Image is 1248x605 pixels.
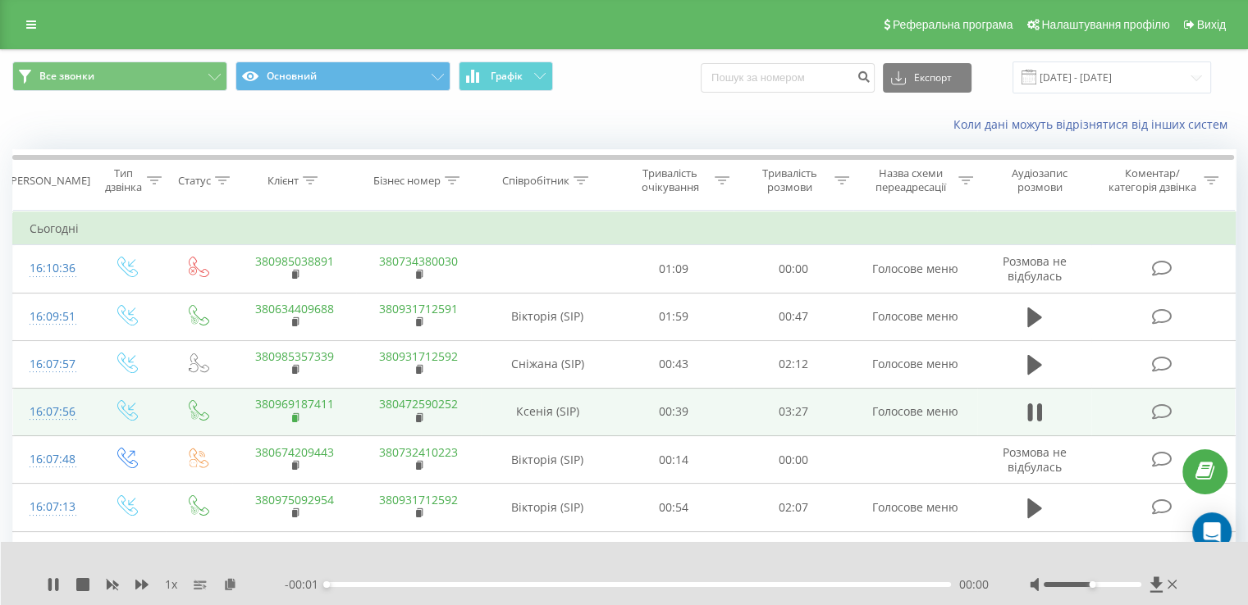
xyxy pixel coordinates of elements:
[615,293,734,340] td: 01:59
[165,576,177,593] span: 1 x
[30,348,73,380] div: 16:07:57
[30,539,73,571] div: 16:06:57
[459,61,553,91] button: Графік
[883,63,971,93] button: Експорт
[373,174,441,188] div: Бізнес номер
[1104,166,1200,194] div: Коментар/категорія дзвінка
[893,18,1013,31] span: Реферальна програма
[853,293,976,340] td: Голосове меню
[615,484,734,531] td: 00:54
[853,484,976,531] td: Голосове меню
[853,388,976,435] td: Голосове меню
[255,444,334,460] a: 380674209443
[267,174,299,188] div: Клієнт
[502,174,569,188] div: Співробітник
[379,348,458,364] a: 380931712592
[615,531,734,579] td: 00:20
[734,340,853,388] td: 02:12
[30,252,73,284] div: 16:10:36
[1003,444,1067,475] span: Розмова не відбулась
[959,576,989,593] span: 00:00
[285,576,327,593] span: - 00:01
[1197,18,1226,31] span: Вихід
[255,253,334,269] a: 380985038891
[30,301,73,333] div: 16:09:51
[103,166,142,194] div: Тип дзвінка
[481,340,615,388] td: Сніжана (SIP)
[481,484,615,531] td: Вікторія (SIP)
[734,293,853,340] td: 00:47
[255,348,334,364] a: 380985357339
[39,70,94,83] span: Все звонки
[7,174,90,188] div: [PERSON_NAME]
[235,61,450,91] button: Основний
[323,581,330,588] div: Accessibility label
[255,539,334,555] a: 380673967821
[255,301,334,316] a: 380634409688
[615,340,734,388] td: 00:43
[1003,539,1067,570] span: Розмова не відбулась
[1003,253,1067,284] span: Розмова не відбулась
[734,436,853,484] td: 00:00
[491,71,523,82] span: Графік
[615,436,734,484] td: 00:14
[853,245,976,293] td: Голосове меню
[748,166,830,194] div: Тривалість розмови
[853,340,976,388] td: Голосове меню
[379,492,458,507] a: 380931712592
[992,166,1088,194] div: Аудіозапис розмови
[1192,512,1232,552] div: Open Intercom Messenger
[481,531,615,579] td: [PERSON_NAME] (SIP)
[734,531,853,579] td: 00:00
[255,396,334,412] a: 380969187411
[734,388,853,435] td: 03:27
[481,293,615,340] td: Вікторія (SIP)
[178,174,211,188] div: Статус
[379,444,458,460] a: 380732410223
[701,63,875,93] input: Пошук за номером
[379,301,458,316] a: 380931712591
[255,492,334,507] a: 380975092954
[379,539,458,555] a: 380733578447
[953,116,1236,132] a: Коли дані можуть відрізнятися вiд інших систем
[481,436,615,484] td: Вікторія (SIP)
[615,388,734,435] td: 00:39
[629,166,711,194] div: Тривалість очікування
[30,491,73,523] div: 16:07:13
[379,253,458,269] a: 380734380030
[30,396,73,428] div: 16:07:56
[615,245,734,293] td: 01:09
[12,61,227,91] button: Все звонки
[481,388,615,435] td: Ксенія (SIP)
[1089,581,1095,588] div: Accessibility label
[734,245,853,293] td: 00:00
[1041,18,1169,31] span: Налаштування профілю
[30,444,73,475] div: 16:07:48
[379,396,458,412] a: 380472590252
[868,166,954,194] div: Назва схеми переадресації
[13,212,1236,245] td: Сьогодні
[734,484,853,531] td: 02:07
